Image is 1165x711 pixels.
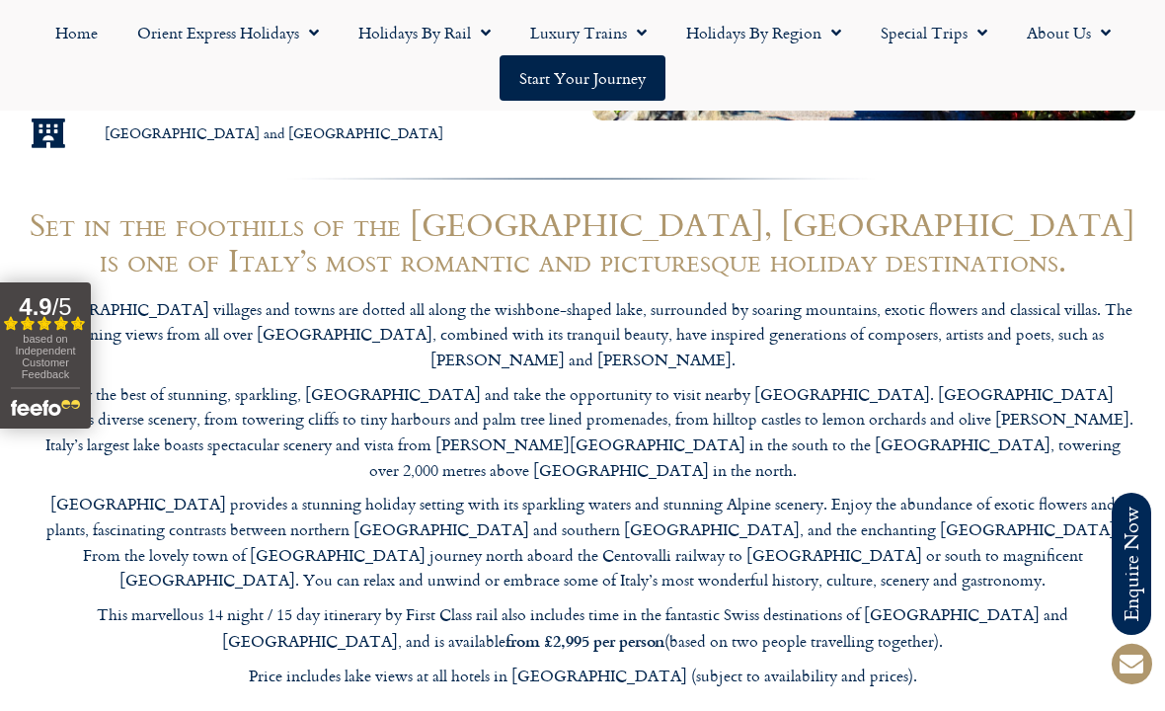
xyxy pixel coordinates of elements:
[100,124,443,143] span: [GEOGRAPHIC_DATA] and [GEOGRAPHIC_DATA]
[10,10,1155,101] nav: Menu
[505,629,664,652] strong: from £2,995 per person
[30,382,1135,483] p: Enjoy the best of stunning, sparkling, [GEOGRAPHIC_DATA] and take the opportunity to visit nearby...
[339,10,510,55] a: Holidays by Rail
[117,10,339,55] a: Orient Express Holidays
[500,55,665,101] a: Start your Journey
[36,10,117,55] a: Home
[30,664,1135,689] p: Price includes lake views at all hotels in [GEOGRAPHIC_DATA] (subject to availability and prices).
[510,10,666,55] a: Luxury Trains
[30,206,1135,277] h1: Set in the foothills of the [GEOGRAPHIC_DATA], [GEOGRAPHIC_DATA] is one of Italy’s most romantic ...
[30,492,1135,592] p: [GEOGRAPHIC_DATA] provides a stunning holiday setting with its sparkling waters and stunning Alpi...
[861,10,1007,55] a: Special Trips
[1007,10,1130,55] a: About Us
[666,10,861,55] a: Holidays by Region
[30,602,1135,654] p: This marvellous 14 night / 15 day itinerary by First Class rail also includes time in the fantast...
[30,297,1135,373] p: [GEOGRAPHIC_DATA] villages and towns are dotted all along the wishbone-shaped lake, surrounded by...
